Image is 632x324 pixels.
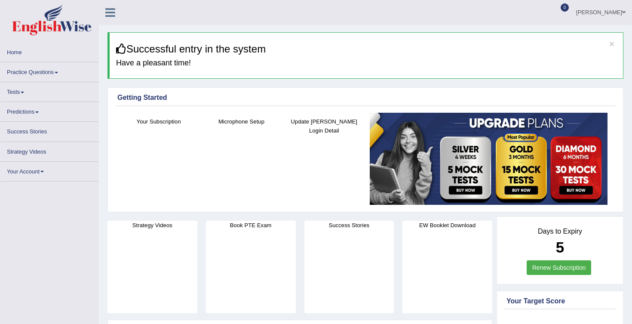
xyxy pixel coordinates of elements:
[122,117,196,126] h4: Your Subscription
[556,239,564,256] b: 5
[206,221,296,230] h4: Book PTE Exam
[370,113,607,205] img: small5.jpg
[0,62,98,79] a: Practice Questions
[561,3,569,12] span: 0
[402,221,492,230] h4: EW Booklet Download
[287,117,361,135] h4: Update [PERSON_NAME] Login Detail
[506,228,614,235] h4: Days to Expiry
[0,82,98,99] a: Tests
[204,117,278,126] h4: Microphone Setup
[116,43,617,55] h3: Successful entry in the system
[527,260,592,275] a: Renew Subscription
[0,102,98,119] a: Predictions
[116,59,617,68] h4: Have a pleasant time!
[107,221,197,230] h4: Strategy Videos
[0,162,98,179] a: Your Account
[0,142,98,159] a: Strategy Videos
[609,39,614,48] button: ×
[506,296,614,306] div: Your Target Score
[304,221,394,230] h4: Success Stories
[0,122,98,139] a: Success Stories
[117,93,614,103] div: Getting Started
[0,43,98,59] a: Home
